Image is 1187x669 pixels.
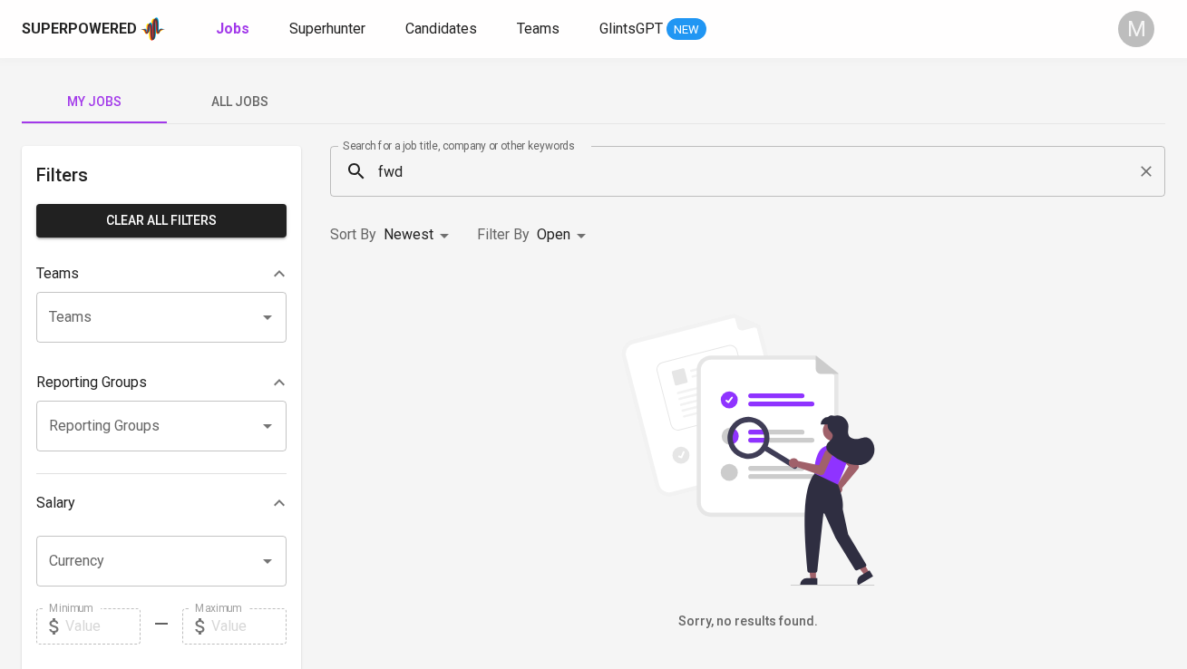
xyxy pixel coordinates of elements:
[517,18,563,41] a: Teams
[330,612,1165,632] h6: Sorry, no results found.
[36,160,287,189] h6: Filters
[517,20,559,37] span: Teams
[477,224,530,246] p: Filter By
[255,305,280,330] button: Open
[384,218,455,252] div: Newest
[216,20,249,37] b: Jobs
[36,364,287,401] div: Reporting Groups
[255,548,280,574] button: Open
[405,18,481,41] a: Candidates
[1118,11,1154,47] div: M
[537,226,570,243] span: Open
[36,492,75,514] p: Salary
[255,413,280,439] button: Open
[612,314,884,586] img: file_searching.svg
[36,372,147,393] p: Reporting Groups
[51,209,272,232] span: Clear All filters
[22,19,137,40] div: Superpowered
[36,204,287,238] button: Clear All filters
[384,224,433,246] p: Newest
[599,20,663,37] span: GlintsGPT
[211,608,287,645] input: Value
[537,218,592,252] div: Open
[36,485,287,521] div: Salary
[65,608,141,645] input: Value
[36,263,79,285] p: Teams
[1133,159,1159,184] button: Clear
[289,18,369,41] a: Superhunter
[216,18,253,41] a: Jobs
[666,21,706,39] span: NEW
[22,15,165,43] a: Superpoweredapp logo
[141,15,165,43] img: app logo
[33,91,156,113] span: My Jobs
[178,91,301,113] span: All Jobs
[330,224,376,246] p: Sort By
[599,18,706,41] a: GlintsGPT NEW
[36,256,287,292] div: Teams
[289,20,365,37] span: Superhunter
[405,20,477,37] span: Candidates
